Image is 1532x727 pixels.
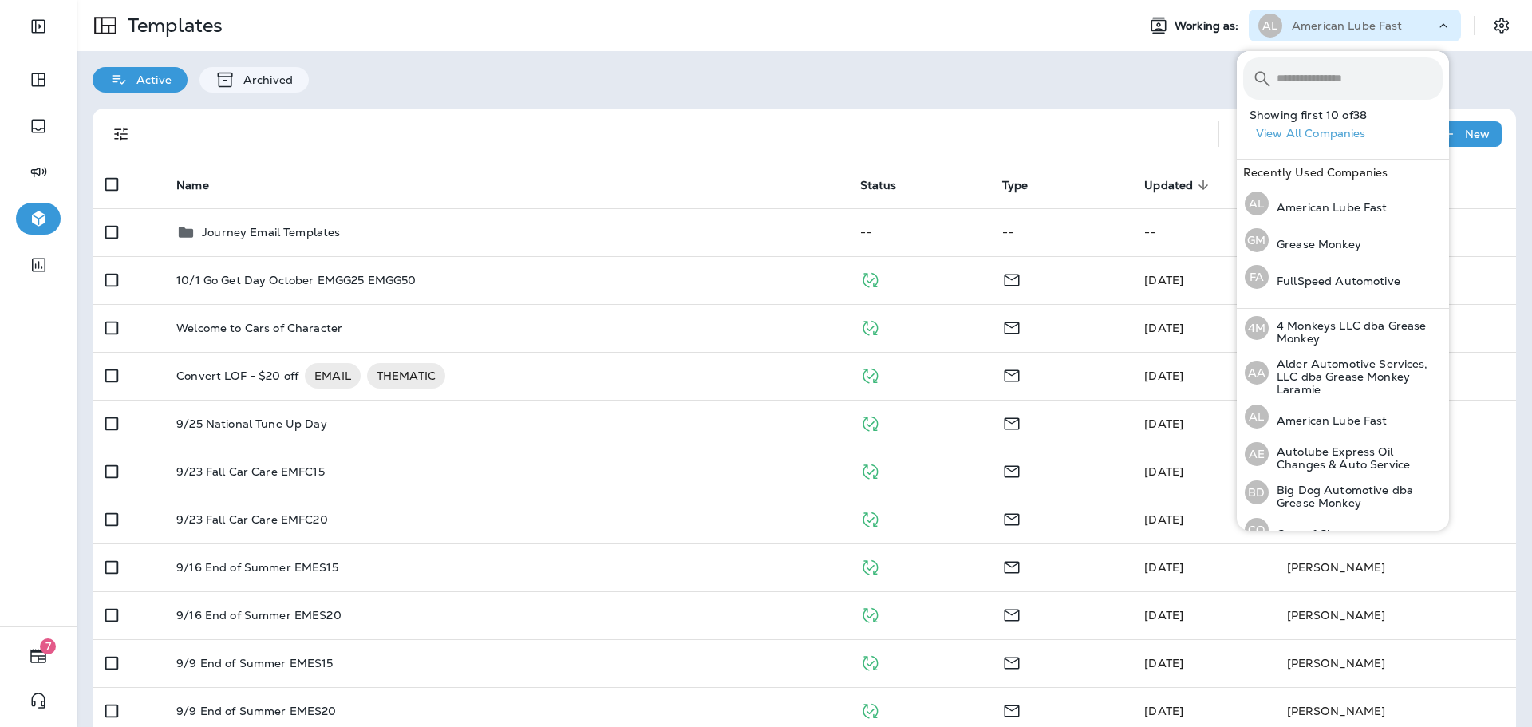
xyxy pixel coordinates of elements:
td: -- [989,208,1131,256]
p: Archived [235,73,293,86]
p: Autolube Express Oil Changes & Auto Service [1269,445,1443,471]
button: AAAlder Automotive Services, LLC dba Grease Monkey Laramie [1237,347,1449,398]
div: AE [1245,442,1269,466]
span: Email [1002,367,1021,381]
div: FA [1245,265,1269,289]
span: THEMATIC [367,368,445,384]
span: Published [860,271,880,286]
span: Published [860,367,880,381]
p: Journey Email Templates [202,226,340,239]
td: [PERSON_NAME] [1274,543,1516,591]
span: Published [860,463,880,477]
span: Status [860,179,897,192]
p: 9/23 Fall Car Care EMFC15 [176,465,325,478]
p: FullSpeed Automotive [1269,275,1400,287]
p: 9/16 End of Summer EMES20 [176,609,342,622]
span: Published [860,511,880,525]
td: -- [847,208,989,256]
span: Working as: [1175,19,1242,33]
span: Brian Clark [1144,273,1183,287]
p: 9/9 End of Summer EMES15 [176,657,333,670]
span: Type [1002,178,1049,192]
p: Templates [121,14,223,38]
span: 7 [40,638,56,654]
div: BD [1245,480,1269,504]
button: BDBig Dog Automotive dba Grease Monkey [1237,473,1449,512]
button: ALAmerican Lube Fast [1237,185,1449,222]
div: Recently Used Companies [1237,160,1449,185]
span: Published [860,559,880,573]
span: Email [1002,415,1021,429]
span: Brian Clark [1144,608,1183,622]
p: 9/9 End of Summer EMES20 [176,705,336,717]
span: Email [1002,271,1021,286]
button: Expand Sidebar [16,10,61,42]
p: 9/23 Fall Car Care EMFC20 [176,513,328,526]
span: Email [1002,702,1021,717]
button: ALAmerican Lube Fast [1237,398,1449,435]
p: American Lube Fast [1292,19,1403,32]
span: Brian Clark [1144,560,1183,575]
div: GM [1245,228,1269,252]
span: Brian Clark [1144,656,1183,670]
span: Brian Clark [1144,512,1183,527]
div: AL [1258,14,1282,38]
span: Published [860,654,880,669]
p: Grease Monkey [1269,238,1361,251]
p: Convert LOF - $20 off [176,363,298,389]
span: Brian Clark [1144,417,1183,431]
span: Name [176,178,230,192]
td: [PERSON_NAME] [1274,591,1516,639]
button: GMGrease Monkey [1237,222,1449,259]
p: 10/1 Go Get Day October EMGG25 EMGG50 [176,274,416,286]
span: Updated [1144,178,1214,192]
button: 7 [16,640,61,672]
div: AL [1245,405,1269,429]
p: New [1465,128,1490,140]
button: Search Templates [1232,118,1264,150]
p: 9/25 National Tune Up Day [176,417,327,430]
div: 4M [1245,316,1269,340]
p: Showing first 10 of 38 [1250,109,1449,121]
td: -- [1131,208,1273,256]
span: Published [860,415,880,429]
p: Alder Automotive Services, LLC dba Grease Monkey Laramie [1269,358,1443,396]
span: Email [1002,559,1021,573]
span: Brian Clark [1144,464,1183,479]
span: Email [1002,511,1021,525]
p: Active [128,73,172,86]
p: Cars of Character [1269,527,1374,540]
button: View All Companies [1250,121,1449,146]
span: EMAIL [305,368,361,384]
p: 4 Monkeys LLC dba Grease Monkey [1269,319,1443,345]
span: Published [860,319,880,334]
span: Brian Clark [1144,704,1183,718]
button: COCars of Character [1237,512,1449,548]
span: Email [1002,319,1021,334]
p: 9/16 End of Summer EMES15 [176,561,338,574]
span: Published [860,702,880,717]
div: AA [1245,361,1269,385]
span: Updated [1144,179,1193,192]
span: Status [860,178,918,192]
span: Email [1002,606,1021,621]
button: AEAutolube Express Oil Changes & Auto Service [1237,435,1449,473]
div: THEMATIC [367,363,445,389]
p: American Lube Fast [1269,201,1388,214]
button: Filters [105,118,137,150]
span: Brian Clark [1144,369,1183,383]
p: Big Dog Automotive dba Grease Monkey [1269,484,1443,509]
p: American Lube Fast [1269,414,1388,427]
div: EMAIL [305,363,361,389]
button: FAFullSpeed Automotive [1237,259,1449,295]
div: AL [1245,192,1269,215]
span: Email [1002,654,1021,669]
span: Name [176,179,209,192]
button: 4M4 Monkeys LLC dba Grease Monkey [1237,309,1449,347]
div: CO [1245,518,1269,542]
span: Published [860,606,880,621]
button: Settings [1487,11,1516,40]
p: Welcome to Cars of Character [176,322,342,334]
span: Type [1002,179,1029,192]
span: Email [1002,463,1021,477]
